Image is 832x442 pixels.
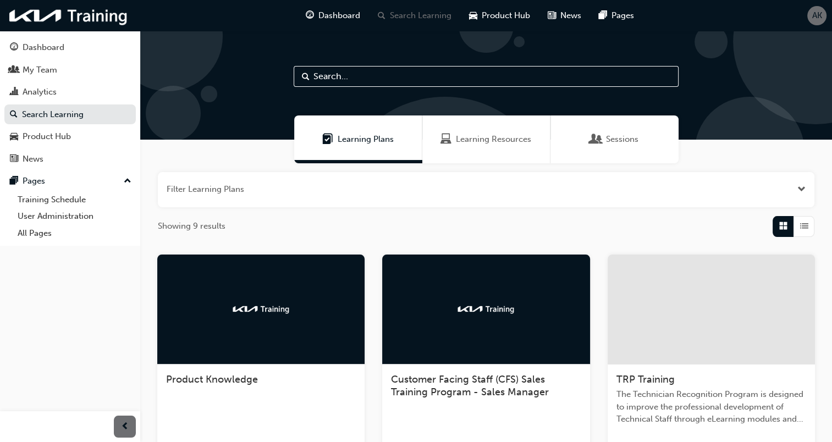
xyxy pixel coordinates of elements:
a: pages-iconPages [590,4,643,27]
span: prev-icon [121,420,129,434]
div: Dashboard [23,41,64,54]
a: My Team [4,60,136,80]
span: guage-icon [306,9,314,23]
button: Pages [4,171,136,191]
span: Dashboard [318,9,360,22]
button: AK [807,6,827,25]
a: guage-iconDashboard [297,4,369,27]
a: User Administration [13,208,136,225]
span: car-icon [10,132,18,142]
span: people-icon [10,65,18,75]
button: Open the filter [797,183,806,196]
div: News [23,153,43,165]
span: guage-icon [10,43,18,53]
img: kia-training [5,4,132,27]
span: pages-icon [599,9,607,23]
div: Pages [23,175,45,187]
span: Product Knowledge [166,373,258,385]
a: News [4,149,136,169]
a: Search Learning [4,104,136,125]
input: Search... [294,66,679,87]
div: Analytics [23,86,57,98]
span: pages-icon [10,176,18,186]
a: car-iconProduct Hub [460,4,539,27]
span: search-icon [378,9,385,23]
span: TRP Training [616,373,675,385]
span: search-icon [10,110,18,120]
span: News [560,9,581,22]
span: Learning Resources [440,133,451,146]
div: Product Hub [23,130,71,143]
span: Grid [779,220,787,233]
a: Learning PlansLearning Plans [294,115,422,163]
a: SessionsSessions [550,115,679,163]
button: DashboardMy TeamAnalyticsSearch LearningProduct HubNews [4,35,136,171]
img: kia-training [231,303,291,314]
span: Pages [611,9,634,22]
span: up-icon [124,174,131,189]
span: Sessions [606,133,638,146]
span: Learning Resources [456,133,531,146]
span: Learning Plans [322,133,333,146]
a: Dashboard [4,37,136,58]
span: Search [302,70,310,83]
span: news-icon [548,9,556,23]
a: Training Schedule [13,191,136,208]
div: My Team [23,64,57,76]
a: search-iconSearch Learning [369,4,460,27]
span: Search Learning [390,9,451,22]
span: chart-icon [10,87,18,97]
span: Customer Facing Staff (CFS) Sales Training Program - Sales Manager [391,373,549,399]
img: kia-training [456,303,516,314]
a: news-iconNews [539,4,590,27]
a: Analytics [4,82,136,102]
span: Sessions [591,133,602,146]
span: Showing 9 results [158,220,225,233]
a: Learning ResourcesLearning Resources [422,115,550,163]
span: news-icon [10,154,18,164]
span: car-icon [469,9,477,23]
a: Product Hub [4,126,136,147]
span: The Technician Recognition Program is designed to improve the professional development of Technic... [616,388,806,426]
span: AK [812,9,822,22]
span: Learning Plans [338,133,394,146]
span: List [800,220,808,233]
span: Product Hub [482,9,530,22]
a: All Pages [13,225,136,242]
